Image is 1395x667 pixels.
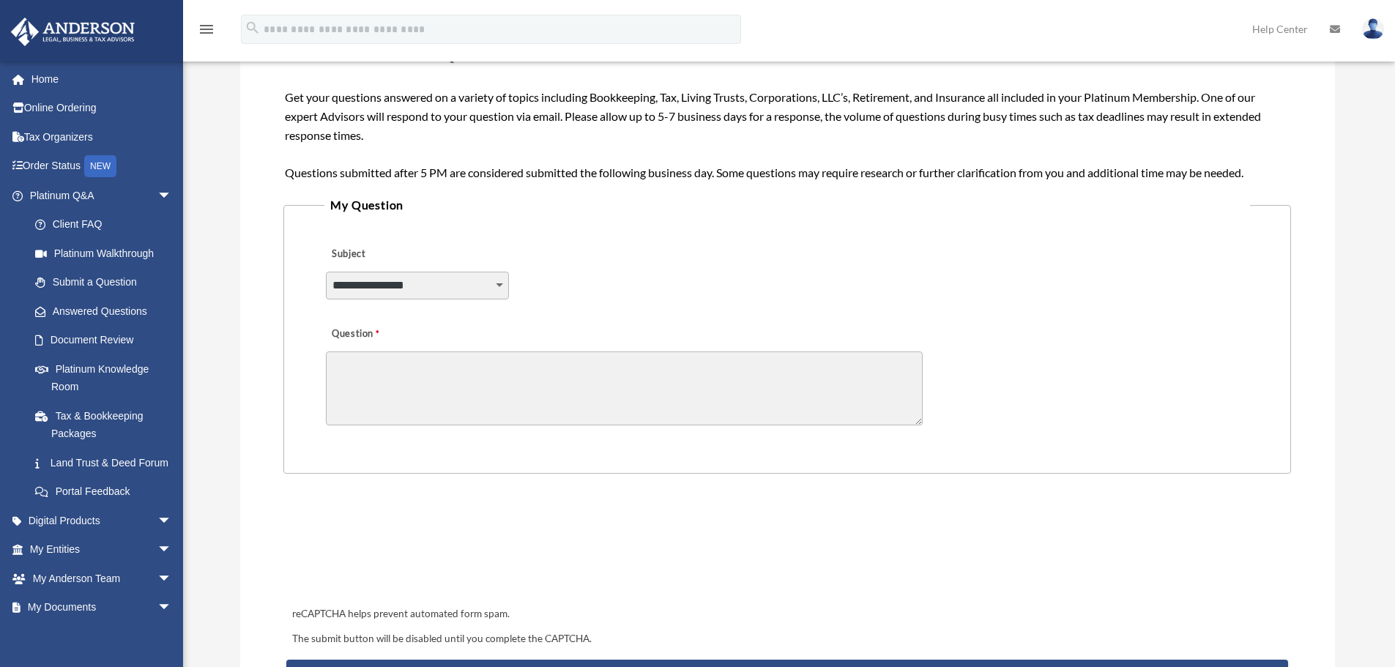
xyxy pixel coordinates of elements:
iframe: reCAPTCHA [288,519,510,576]
a: Tax & Bookkeeping Packages [21,401,194,448]
a: Platinum Knowledge Room [21,354,194,401]
div: The submit button will be disabled until you complete the CAPTCHA. [286,630,1287,648]
div: NEW [84,155,116,177]
a: My Entitiesarrow_drop_down [10,535,194,564]
a: Digital Productsarrow_drop_down [10,506,194,535]
i: search [245,20,261,36]
span: arrow_drop_down [157,535,187,565]
span: arrow_drop_down [157,564,187,594]
img: User Pic [1362,18,1384,40]
img: Anderson Advisors Platinum Portal [7,18,139,46]
a: Home [10,64,194,94]
a: Platinum Q&Aarrow_drop_down [10,181,194,210]
a: My Documentsarrow_drop_down [10,593,194,622]
div: reCAPTCHA helps prevent automated form spam. [286,605,1287,623]
label: Subject [326,245,465,265]
a: Land Trust & Deed Forum [21,448,194,477]
a: Document Review [21,326,194,355]
span: arrow_drop_down [157,506,187,536]
a: Answered Questions [21,297,194,326]
span: arrow_drop_down [157,181,187,211]
legend: My Question [324,195,1249,215]
label: Question [326,324,439,345]
a: My Anderson Teamarrow_drop_down [10,564,194,593]
a: Submit a Question [21,268,187,297]
i: menu [198,21,215,38]
a: Online Ordering [10,94,194,123]
a: Platinum Walkthrough [21,239,194,268]
a: Client FAQ [21,210,194,239]
a: Tax Organizers [10,122,194,152]
span: arrow_drop_down [157,593,187,623]
a: Order StatusNEW [10,152,194,182]
a: Portal Feedback [21,477,194,507]
a: menu [198,26,215,38]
